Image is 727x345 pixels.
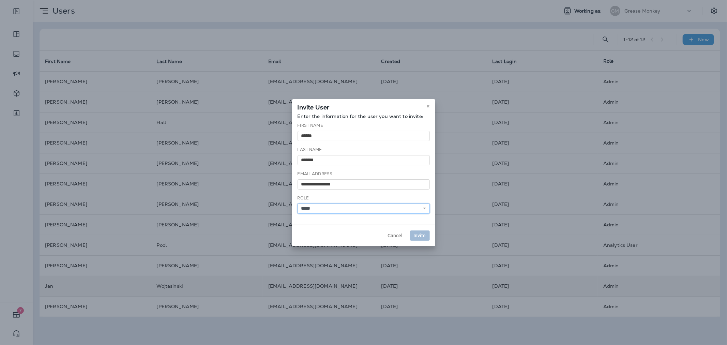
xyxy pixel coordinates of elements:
div: Invite User [292,99,435,114]
span: Cancel [388,233,403,238]
button: Cancel [384,230,407,241]
p: Enter the information for the user you want to invite: [298,114,430,119]
span: Invite [414,233,426,238]
label: Last Name [298,147,322,152]
label: Email Address [298,171,333,177]
label: Role [298,195,309,201]
label: First Name [298,123,323,128]
button: Invite [410,230,430,241]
